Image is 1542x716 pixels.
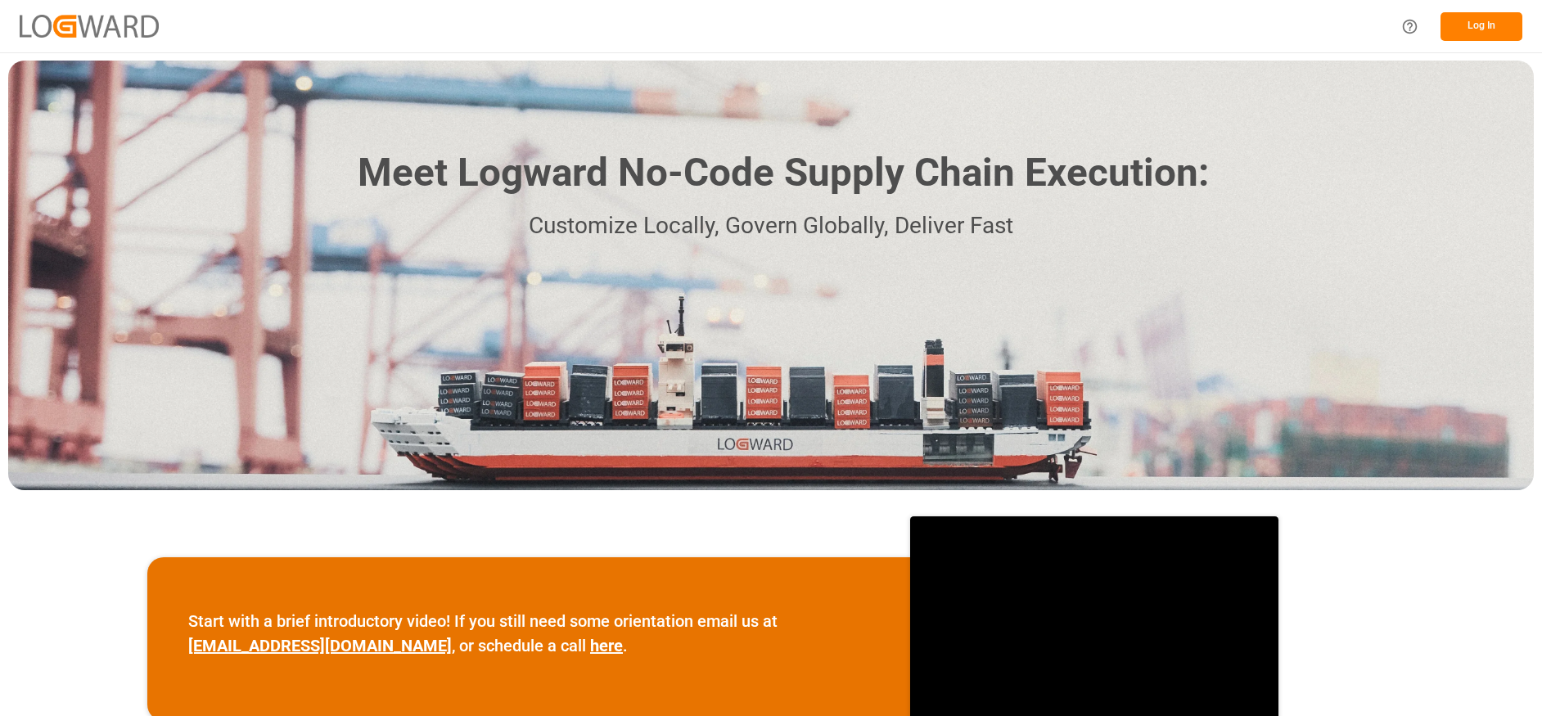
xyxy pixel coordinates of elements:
[188,636,452,655] a: [EMAIL_ADDRESS][DOMAIN_NAME]
[1441,12,1522,41] button: Log In
[20,15,159,37] img: Logward_new_orange.png
[590,636,623,655] a: here
[333,208,1209,245] p: Customize Locally, Govern Globally, Deliver Fast
[188,609,869,658] p: Start with a brief introductory video! If you still need some orientation email us at , or schedu...
[358,144,1209,202] h1: Meet Logward No-Code Supply Chain Execution:
[1391,8,1428,45] button: Help Center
